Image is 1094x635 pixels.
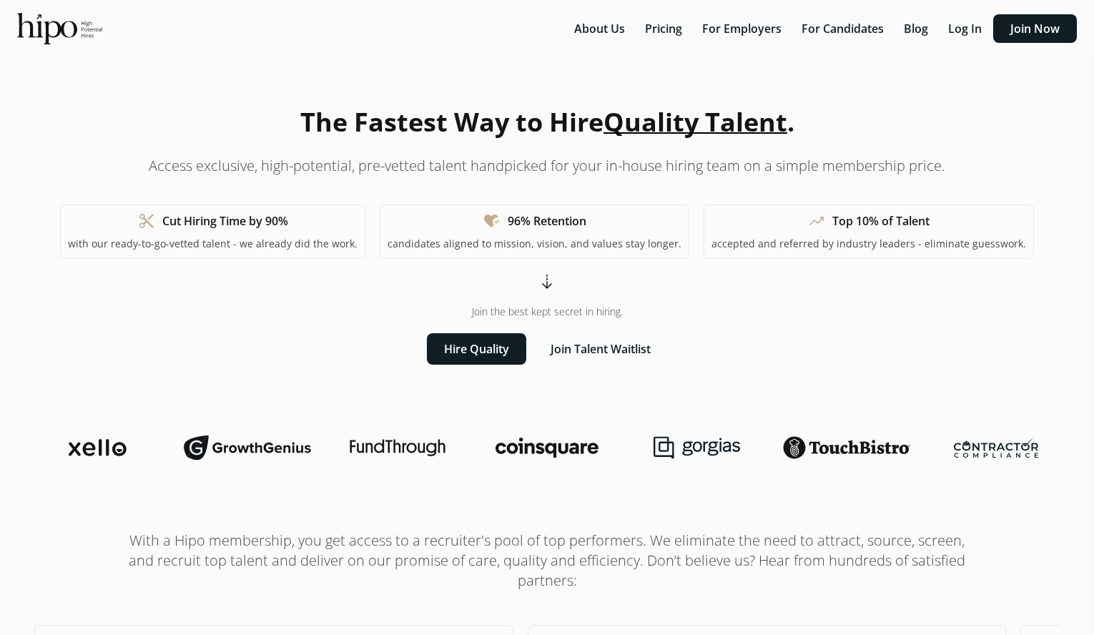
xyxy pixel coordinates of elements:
img: touchbistro-logo [783,436,910,459]
h1: Cut Hiring Time by 90% [162,212,288,230]
span: heart_check [483,212,501,230]
button: Join Talent Waitlist [533,333,668,365]
button: Pricing [636,14,691,43]
a: About Us [566,21,636,36]
h1: The Fastest Way to Hire . [300,103,794,142]
span: trending_up [808,212,825,230]
p: accepted and referred by industry leaders - eliminate guesswork. [711,237,1026,251]
span: Quality Talent [603,104,787,139]
img: contractor-compliance-logo [954,438,1038,458]
h1: 96% Retention [508,212,586,230]
span: arrow_cool_down [538,273,556,290]
h1: With a Hipo membership, you get access to a recruiter's pool of top performers. We eliminate the ... [118,531,976,591]
p: Access exclusive, high-potential, pre-vetted talent handpicked for your in-house hiring team on a... [149,156,945,176]
img: fundthrough-logo [350,439,445,456]
a: For Candidates [793,21,895,36]
button: For Employers [694,14,790,43]
a: Join Now [993,21,1077,36]
img: official-logo [17,13,102,44]
img: coinsquare-logo [496,438,598,458]
img: xello-logo [69,439,127,456]
p: with our ready-to-go-vetted talent - we already did the work. [68,237,358,251]
p: candidates aligned to mission, vision, and values stay longer. [388,237,681,251]
span: Join the best kept secret in hiring. [472,305,623,319]
img: growthgenius-logo [184,433,310,462]
button: Blog [895,14,937,43]
img: gorgias-logo [654,436,739,459]
button: About Us [566,14,634,43]
a: Pricing [636,21,694,36]
a: Blog [895,21,940,36]
a: For Employers [694,21,793,36]
h1: Top 10% of Talent [832,212,930,230]
span: content_cut [138,212,155,230]
button: For Candidates [793,14,892,43]
button: Join Now [993,14,1077,43]
button: Hire Quality [427,333,526,365]
a: Log In [940,21,993,36]
button: Log In [940,14,990,43]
